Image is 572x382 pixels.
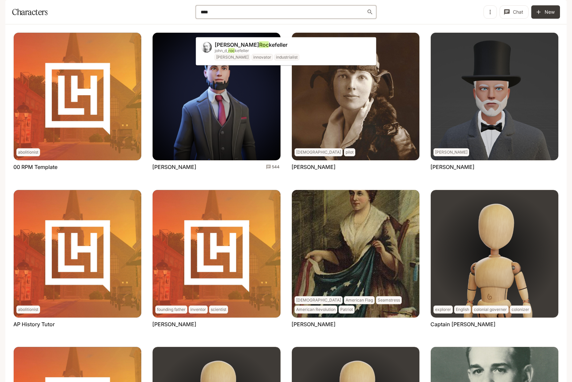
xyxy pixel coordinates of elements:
p: innovator [253,55,271,60]
button: New [531,5,560,19]
img: Benjamin Franklin [153,190,280,318]
a: [PERSON_NAME] [152,163,196,171]
img: Captain John Smith [431,190,558,318]
img: Andrew Carnegie [431,33,558,160]
a: [PERSON_NAME] [430,163,474,171]
span: roc [228,48,235,53]
span: Roc [259,41,269,48]
img: Abraham Lincoln [153,33,280,160]
button: Chat [500,5,529,19]
a: [PERSON_NAME] [292,321,336,328]
button: open drawer [5,3,17,15]
a: Captain [PERSON_NAME] [430,321,496,328]
p: industrialist [276,55,298,60]
img: AP History Tutor [14,190,141,318]
span: Robber Baron [215,54,252,61]
img: 00 RPM Template [14,33,141,160]
img: Betsy Ross [292,190,419,318]
p: 544 [272,164,279,170]
a: [PERSON_NAME] [152,321,196,328]
img: John D. Rockefeller [201,42,212,53]
span: innovator [252,54,274,61]
a: 00 RPM Template [13,163,57,171]
a: Total conversations [266,164,279,170]
a: AP History Tutor [13,321,55,328]
span: john_d_ kefeller [215,48,249,53]
p: [PERSON_NAME] [216,55,249,60]
span: industrialist [274,54,301,61]
span: [PERSON_NAME] kefeller [215,41,288,48]
a: [PERSON_NAME] [292,163,336,171]
h1: Characters [12,5,47,19]
img: Amelia Earhart [292,33,419,160]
